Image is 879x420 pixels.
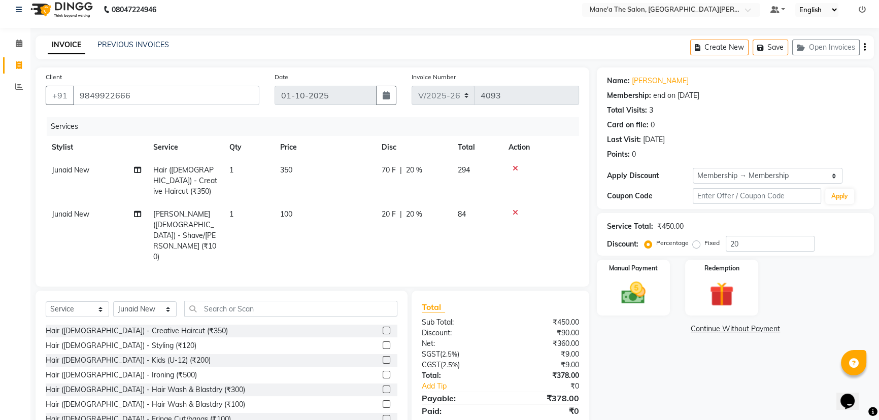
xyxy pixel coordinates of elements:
div: Card on file: [607,120,649,130]
span: 20 % [406,165,422,176]
a: Continue Without Payment [599,324,872,334]
div: Discount: [607,239,638,250]
label: Client [46,73,62,82]
div: 0 [632,149,636,160]
div: ( ) [414,360,500,370]
div: Hair ([DEMOGRAPHIC_DATA]) - Hair Wash & Blastdry (₹100) [46,399,245,410]
img: _cash.svg [614,279,653,307]
div: Sub Total: [414,317,500,328]
th: Service [147,136,223,159]
div: Name: [607,76,630,86]
label: Fixed [704,238,720,248]
span: Hair ([DEMOGRAPHIC_DATA]) - Creative Haircut (₹350) [153,165,217,196]
span: | [400,209,402,220]
span: 20 % [406,209,422,220]
a: [PERSON_NAME] [632,76,689,86]
button: Open Invoices [792,40,860,55]
div: Hair ([DEMOGRAPHIC_DATA]) - Creative Haircut (₹350) [46,326,228,336]
input: Search by Name/Mobile/Email/Code [73,86,259,105]
div: ₹378.00 [500,370,587,381]
span: 100 [280,209,292,219]
label: Manual Payment [609,264,658,273]
div: ₹0 [515,381,587,392]
div: Hair ([DEMOGRAPHIC_DATA]) - Styling (₹120) [46,340,196,351]
div: Paid: [414,405,500,417]
div: Payable: [414,392,500,404]
div: Hair ([DEMOGRAPHIC_DATA]) - Hair Wash & Blastdry (₹300) [46,384,245,395]
div: 3 [649,105,653,116]
span: | [400,165,402,176]
div: ( ) [414,349,500,360]
label: Percentage [656,238,689,248]
label: Redemption [704,264,739,273]
div: ₹90.00 [500,328,587,338]
span: 70 F [382,165,396,176]
span: 2.5% [442,350,457,358]
th: Price [274,136,376,159]
div: Total: [414,370,500,381]
button: +91 [46,86,74,105]
span: [PERSON_NAME] ([DEMOGRAPHIC_DATA]) - Shave/[PERSON_NAME] (₹100) [153,209,216,261]
span: Junaid New [52,165,89,174]
div: 0 [651,120,655,130]
div: ₹450.00 [657,221,684,232]
div: Coupon Code [607,191,693,201]
span: 294 [458,165,470,174]
div: Last Visit: [607,134,641,145]
div: Service Total: [607,221,653,232]
button: Create New [690,40,749,55]
span: 2.5% [443,361,458,369]
button: Apply [825,189,854,204]
a: Add Tip [414,381,515,392]
span: 20 F [382,209,396,220]
span: Junaid New [52,209,89,219]
div: Total Visits: [607,105,647,116]
img: _gift.svg [702,279,741,309]
div: ₹9.00 [500,360,587,370]
button: Save [753,40,788,55]
span: SGST [422,349,440,359]
div: ₹378.00 [500,392,587,404]
div: Services [47,117,587,136]
div: Points: [607,149,630,160]
div: ₹360.00 [500,338,587,349]
div: ₹9.00 [500,349,587,360]
div: Hair ([DEMOGRAPHIC_DATA]) - Kids (U-12) (₹200) [46,355,211,366]
span: 1 [229,209,233,219]
input: Search or Scan [184,301,397,317]
iframe: chat widget [836,379,869,410]
div: Hair ([DEMOGRAPHIC_DATA]) - Ironing (₹500) [46,370,197,380]
th: Qty [223,136,274,159]
th: Total [452,136,502,159]
label: Date [275,73,288,82]
input: Enter Offer / Coupon Code [693,188,821,204]
label: Invoice Number [412,73,456,82]
a: INVOICE [48,36,85,54]
span: 350 [280,165,292,174]
div: Discount: [414,328,500,338]
div: Membership: [607,90,651,101]
span: CGST [422,360,441,369]
span: 84 [458,209,466,219]
span: 1 [229,165,233,174]
div: ₹450.00 [500,317,587,328]
div: Apply Discount [607,170,693,181]
div: end on [DATE] [653,90,699,101]
span: Total [422,302,445,312]
div: [DATE] [643,134,665,145]
div: ₹0 [500,405,587,417]
th: Disc [376,136,452,159]
a: PREVIOUS INVOICES [97,40,169,49]
th: Stylist [46,136,147,159]
th: Action [502,136,579,159]
div: Net: [414,338,500,349]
